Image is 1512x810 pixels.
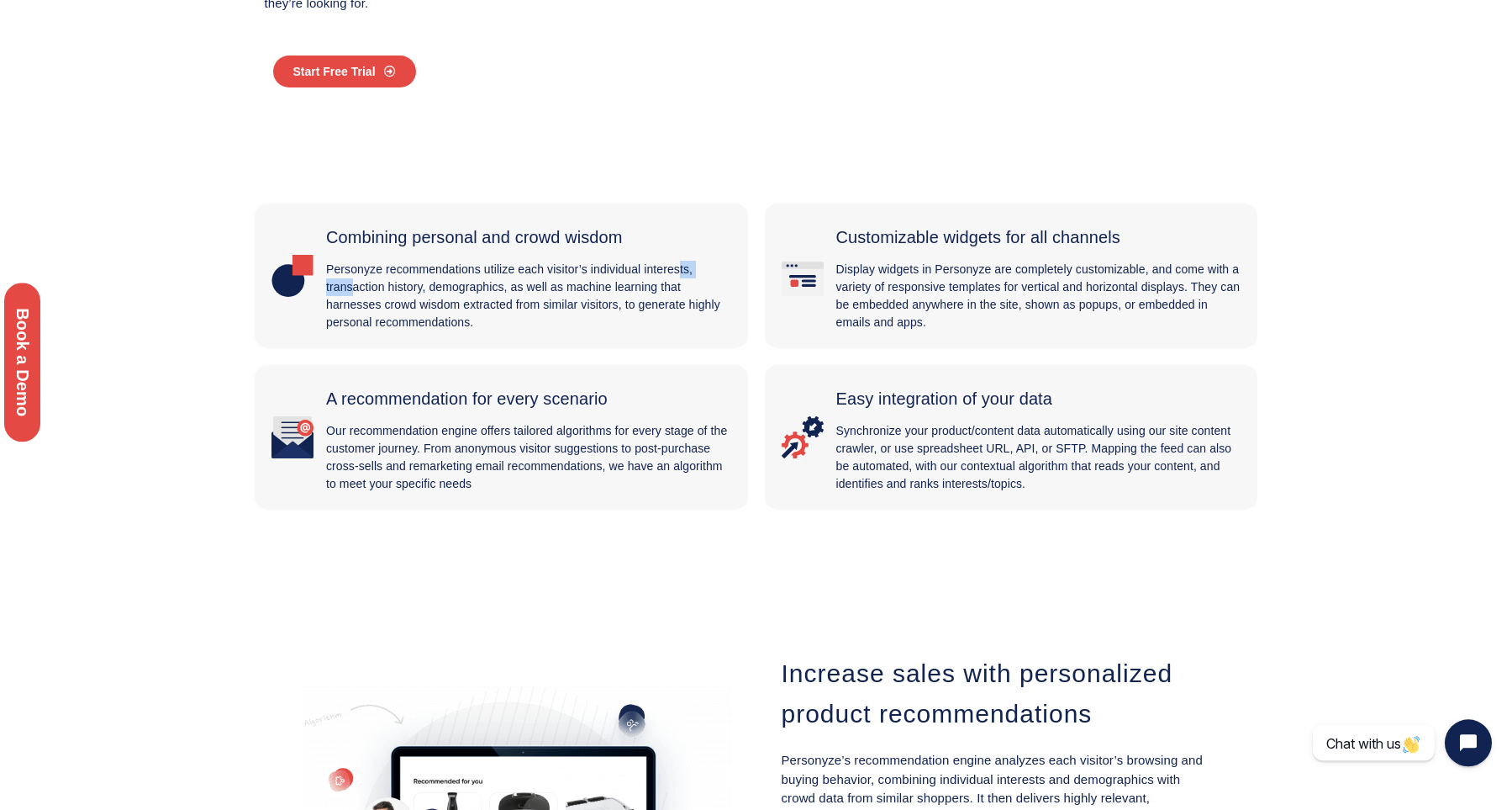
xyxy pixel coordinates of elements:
[326,389,608,408] span: A recommendation for every scenario​
[326,422,731,493] p: Our recommendation engine offers tailored algorithms for every stage of the customer journey. Fro...
[836,389,1053,408] span: Easy integration of your data
[782,659,1173,728] span: Increase sales with personalized product recommendations
[293,66,376,77] span: Start Free Trial
[836,261,1241,331] p: Display widgets in Personyze are completely customizable, and come with a variety of responsive t...
[836,228,1120,246] span: Customizable widgets for all channels
[836,422,1241,493] p: Synchronize your product/content data automatically using our site content crawler, or use spread...
[273,56,416,87] a: Start Free Trial
[326,261,731,331] p: Personyze recommendations utilize each visitor’s individual interests, transaction history, demog...
[326,228,623,246] span: Combining personal and crowd wisdom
